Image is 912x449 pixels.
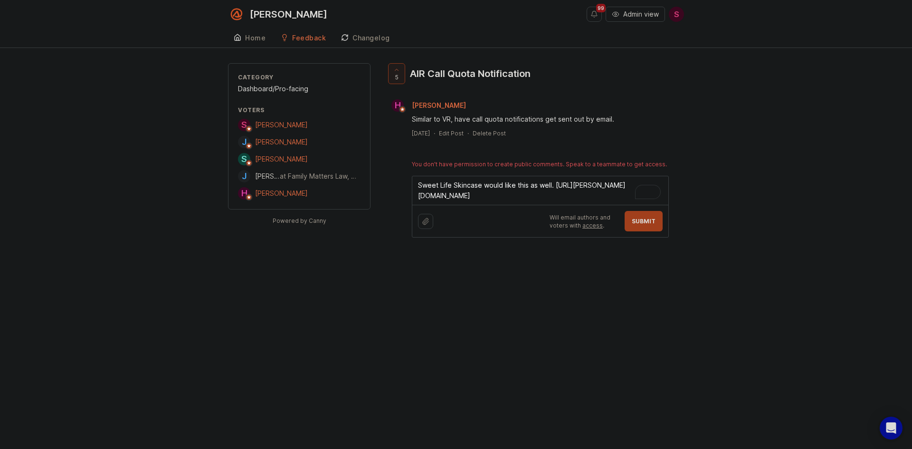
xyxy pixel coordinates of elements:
time: [DATE] [412,130,430,137]
span: [PERSON_NAME] [255,155,308,163]
a: J[PERSON_NAME] [238,136,308,148]
div: at Family Matters Law, A Professional Law Corporation [280,171,361,182]
div: J [238,136,250,148]
div: AIR Call Quota Notification [410,67,531,80]
div: Dashboard/Pro-facing [238,84,361,94]
div: Home [245,35,266,41]
a: [DATE] [412,129,430,137]
button: Upload file [418,214,433,229]
textarea: To enrich screen reader interactions, please activate Accessibility in Grammarly extension settings [412,176,668,205]
span: S [674,9,679,20]
span: [PERSON_NAME] [255,189,308,197]
img: member badge [246,194,253,201]
a: H[PERSON_NAME] [386,99,474,112]
span: Admin view [623,10,659,19]
div: Edit Post [439,129,464,137]
span: Submit [632,218,655,225]
p: Will email authors and voters with . [550,213,619,229]
a: Home [228,29,271,48]
span: [PERSON_NAME] [255,138,308,146]
div: · [467,129,469,137]
img: member badge [246,125,253,133]
div: S [238,119,250,131]
button: S [669,7,684,22]
a: J[PERSON_NAME]at Family Matters Law, A Professional Law Corporation [238,170,361,182]
div: Voters [238,106,361,114]
div: Changelog [352,35,390,41]
button: Admin view [606,7,665,22]
span: 99 [596,4,606,12]
span: [PERSON_NAME] [255,121,308,129]
button: 5 [388,63,405,84]
div: [PERSON_NAME] [250,10,327,19]
div: H [238,187,250,200]
div: S [238,153,250,165]
button: Submit [625,211,663,231]
div: Delete Post [473,129,506,137]
a: H[PERSON_NAME] [238,187,308,200]
button: Notifications [587,7,602,22]
a: Changelog [335,29,396,48]
div: H [391,99,404,112]
span: 5 [395,73,399,81]
img: member badge [399,106,406,113]
span: [PERSON_NAME] [255,172,308,180]
div: J [238,170,250,182]
div: You don't have permission to create public comments. Speak to a teammate to get access. [412,160,669,168]
div: Open Intercom Messenger [880,417,902,439]
div: Category [238,73,361,81]
img: Smith.ai logo [228,6,245,23]
img: member badge [246,160,253,167]
a: access [582,222,603,229]
div: Similar to VR, have call quota notifications get sent out by email. [412,114,669,124]
a: S[PERSON_NAME] [238,153,308,165]
img: member badge [246,143,253,150]
div: Feedback [292,35,326,41]
div: · [434,129,435,137]
span: [PERSON_NAME] [412,101,466,109]
a: Powered by Canny [271,215,328,226]
a: S[PERSON_NAME] [238,119,308,131]
a: Feedback [275,29,332,48]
